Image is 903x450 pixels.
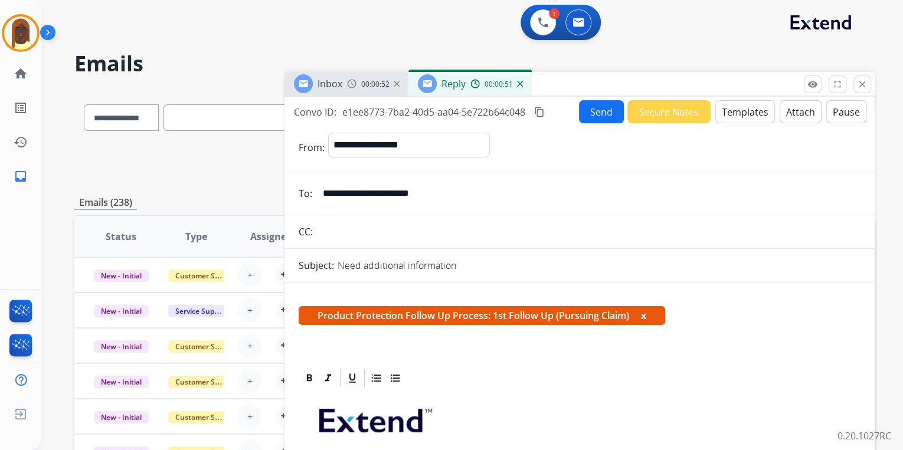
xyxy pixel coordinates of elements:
[247,374,253,388] span: +
[185,229,207,244] span: Type
[280,268,295,282] mat-icon: person_add
[74,52,875,75] h2: Emails
[168,340,245,353] span: Customer Support
[238,298,261,322] button: +
[247,268,253,282] span: +
[14,135,28,149] mat-icon: history
[343,369,361,387] div: Underline
[387,369,404,387] div: Bullet List
[299,140,325,155] p: From:
[94,411,149,423] span: New - Initial
[832,79,843,90] mat-icon: fullscreen
[238,334,261,357] button: +
[168,376,245,388] span: Customer Support
[168,305,235,317] span: Service Support
[280,409,295,423] mat-icon: person_add
[641,308,646,323] button: x
[857,79,868,90] mat-icon: close
[826,100,866,123] button: Pause
[368,369,385,387] div: Ordered List
[280,339,295,353] mat-icon: person_add
[319,369,337,387] div: Italic
[238,405,261,428] button: +
[14,101,28,115] mat-icon: list_alt
[579,100,624,123] button: Send
[807,79,818,90] mat-icon: remove_red_eye
[250,229,292,244] span: Assignee
[280,303,295,317] mat-icon: person_add
[780,100,822,123] button: Attach
[247,409,253,423] span: +
[94,305,149,317] span: New - Initial
[94,340,149,353] span: New - Initial
[837,429,891,443] p: 0.20.1027RC
[4,17,37,50] img: avatar
[318,77,342,90] span: Inbox
[715,100,775,123] button: Templates
[168,270,245,282] span: Customer Support
[74,195,137,210] p: Emails (238)
[280,374,295,388] mat-icon: person_add
[549,8,560,19] div: 1
[247,339,253,353] span: +
[338,258,456,272] p: Need additional information
[534,107,545,117] mat-icon: content_copy
[300,369,318,387] div: Bold
[238,369,261,393] button: +
[247,303,253,317] span: +
[238,263,261,287] button: +
[94,376,149,388] span: New - Initial
[485,80,513,89] span: 00:00:51
[342,106,525,119] span: e1ee8773-7ba2-40d5-aa04-5e722b64c048
[299,225,313,239] p: CC:
[441,77,466,90] span: Reply
[14,169,28,183] mat-icon: inbox
[294,105,336,119] p: Convo ID:
[627,100,711,123] button: Secure Notes
[361,80,390,89] span: 00:00:52
[299,258,334,272] p: Subject:
[168,411,245,423] span: Customer Support
[106,229,136,244] span: Status
[299,186,312,201] p: To:
[299,306,665,325] span: Product Protection Follow Up Process: 1st Follow Up (Pursuing Claim)
[14,67,28,81] mat-icon: home
[94,270,149,282] span: New - Initial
